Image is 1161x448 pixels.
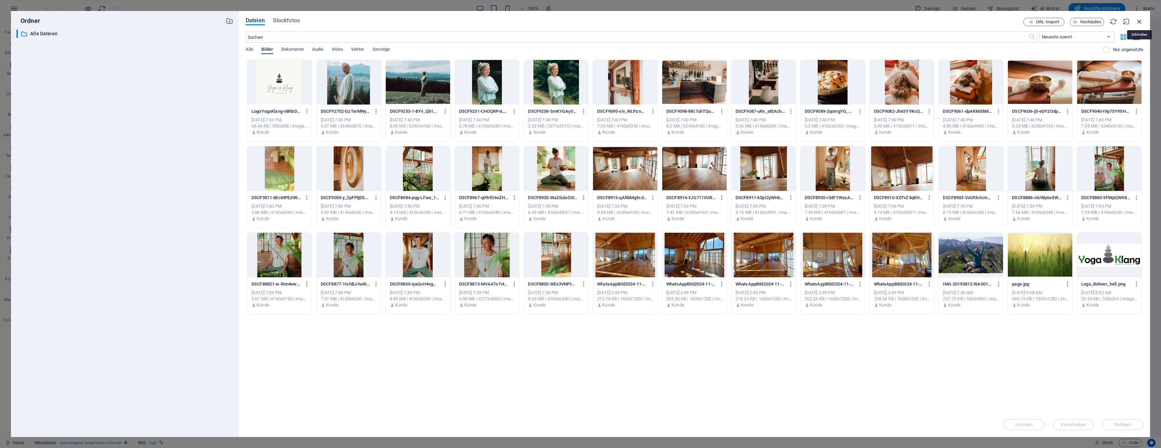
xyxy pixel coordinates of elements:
div: 7.42 MB | 6240x4160 | image/jpeg [666,209,722,216]
p: Kunde [257,129,269,135]
p: Kunde [741,216,753,222]
p: Kunde [464,129,477,135]
div: [DATE] 7:39 PM [321,290,377,296]
div: 228.34 KB | 1600x1200 | image/jpeg [874,296,930,302]
div: [DATE] 7:40 PM [1012,117,1068,123]
div: [DATE] 7:39 PM [1081,203,1137,209]
div: [DATE] 7:40 PM [321,117,377,123]
p: Kunde [948,129,961,135]
p: Kunde [326,216,338,222]
p: DSCF8903-VoOFAiIcmam4ktqiXCjYpg.jpg [943,195,992,201]
div: 5.93 MB | 4160x6240 | image/jpeg [321,209,377,216]
div: 5.2 MB | 4160x6240 | image/jpeg [805,123,861,129]
p: DSCF9253-1-BYv_Qb1A-cq5bg5ElRMQ.jpg [390,108,440,114]
div: 4.15 MB | 4160x3991 | image/jpeg [736,209,792,216]
p: DSCF8967-q09rlO6oZHJ1OgKwcyhO-Q.jpg [459,195,509,201]
div: 5.24 MB | 6240x4160 | image/jpeg [1012,123,1068,129]
p: DSCF8914-YJG711VURQydEs2KraxJog.jpg [666,195,716,201]
p: WhatsAppBild2024-11-17um10.51.02_8e11c4b5.jpg [805,281,854,287]
p: DSCF8984-pqg-LFaw_1trsNfG0YfzzA.jpg [390,195,440,201]
p: Kunde [810,302,823,308]
p: Zeigt nur Dateien an, die nicht auf der Website verwendet werden. Dateien, die während dieser Sit... [1113,47,1143,53]
button: Hochladen [1070,18,1104,26]
p: Kunde [879,302,892,308]
p: Kunde [948,216,961,222]
div: [DATE] 2:49 PM [736,290,792,296]
p: Kunde [1017,216,1030,222]
p: DSCF8883-9fiWpQW98I8d4u_JCnbQgg.jpg [1081,195,1131,201]
p: Kunde [879,216,892,222]
div: [DATE] 7:39 PM [736,203,792,209]
p: Logo_Bohner_hell.png [1081,281,1131,287]
div: 7.66 MB | 4160x6240 | image/jpeg [1012,209,1068,216]
div: [DATE] 7:39 PM [666,203,722,209]
div: [DATE] 7:39 PM [874,203,930,209]
div: 7.39 MB | 4160x5387 | image/jpeg [805,209,861,216]
p: Kunde [602,129,615,135]
div: [DATE] 7:40 PM [597,117,653,123]
div: 4.08 MB | 4127x4060 | image/jpeg [459,296,515,302]
div: 6.43 MB | 4160x4847 | image/jpeg [528,209,584,216]
div: 4.85 MB | 4160x4403 | image/jpeg [943,123,999,129]
p: DSCF8850-WEs3VNPtw8fytSlZR5ieRw.jpg [528,281,578,287]
p: WhatsAppBild2024-11-17um10.51.02_6c2a9e05.jpg [736,281,785,287]
p: DSCF92702-GzTerMNy2-xOfSZFEHpTLg.jpg [321,108,370,114]
div: 202.24 KB | 1600x1200 | image/jpeg [805,296,861,302]
div: [DATE] 2:49 PM [666,290,722,296]
p: Kunde [741,302,753,308]
p: Kunde [1017,129,1030,135]
span: URL-Import [1036,20,1059,24]
div: 6.78 MB | 4160x6240 | image/jpeg [459,123,515,129]
p: WhatsAppBild2024-11-17um10.51.02_b9e286da.jpg [874,281,924,287]
p: DSCF9011-8EcMPEztWeAGg8Esr-zMQw.jpg [251,195,301,201]
i: Neuen Ordner erstellen [226,17,233,25]
p: page.jpg [1012,281,1062,287]
p: Kunde [395,129,408,135]
p: DSCF9095-xlv_WLPznNdfW3jPDndQVw.jpg [597,108,647,114]
span: Sonstige [372,45,390,55]
p: DSCF9005-y_2pFPtjD5AVbLXN8z0QQQ.jpg [321,195,370,201]
p: LogoYogaKlang-nBhbDTcslwbQ9NyQvL5Rww.jpg [251,108,301,114]
p: IMG-20190812-WA0018.jpg [943,281,992,287]
p: WhatsAppBild2024-11-17um10.51.02_a1ccfd81.jpg [597,281,647,287]
div: [DATE] 2:49 PM [805,290,861,296]
p: DSCF8910-XZFvZ4qKHlNX2352Zuthkg.jpg [874,195,924,201]
p: DSCF9231-CHOQRPvL4V4GMPEcp-uzBQ.jpg [459,108,509,114]
p: DSCF9098-MG7uhTQo1VbFemQfWhM7FA.jpg [666,108,716,114]
p: Kunde [879,129,892,135]
i: Minimieren [1123,18,1130,25]
div: 237.72 KB | 1600x900 | image/jpeg [943,296,999,302]
div: 5.07 MB | 4160x4193 | image/jpeg [251,296,308,302]
button: URL-Import [1023,18,1064,26]
p: DSCF8911-k3pI2yWH6UEW-hGTFTAZhQ.jpg [736,195,785,201]
div: [DATE] 7:40 PM [251,203,308,209]
p: Kunde [257,302,269,308]
span: Vektor [351,45,365,55]
p: Kunde [464,216,477,222]
p: DSCF8915-qARbMg9cd820yHii-sWN-g.jpg [597,195,647,201]
p: Kunde [1086,129,1099,135]
p: Kunde [741,129,753,135]
p: DSCF8877-1IxhBJ-hoIbkGdNotEWmzA.jpg [321,281,370,287]
div: [DATE] 7:39 PM [528,203,584,209]
div: 212.78 KB | 1600x1200 | image/jpeg [597,296,653,302]
p: DSCF9036-jD-eDY2OdpYedoTLms1J-Q.jpg [1012,108,1062,114]
span: Bilder [261,45,273,55]
div: [DATE] 7:39 PM [390,290,446,296]
p: DSCF9089-2qomgYG_w6xQ_Vkc0N1zLg.jpg [805,108,854,114]
div: [DATE] 7:40 PM [321,203,377,209]
div: [DATE] 7:39 PM [1012,203,1068,209]
div: 3.14 MB | 4160x3037 | image/jpeg [874,209,930,216]
p: Alle Dateien [30,30,221,38]
div: 216.25 KB | 1600x1200 | image/jpeg [736,296,792,302]
p: Kunde [602,302,615,308]
p: Kunde [602,216,615,222]
p: DSCF8886-niUWp6eEWA-y38uoWYpS8g.jpg [1012,195,1062,201]
div: 8.75 MB | 4160x6240 | image/jpeg [943,209,999,216]
p: DSCF8905-r3dFYWazAz9WQUf4fP1hrQ.jpg [805,195,854,201]
p: DSCF8873-MVAATo7vtkTl-NuE_XjMxg.jpg [459,281,509,287]
div: 2.53 MB | 2671x2615 | image/jpeg [528,123,584,129]
div: 5.86 MB | 4160x6240 | image/jpeg [251,209,308,216]
div: [DATE] 7:30 AM [943,290,999,296]
p: Kunde [671,302,684,308]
